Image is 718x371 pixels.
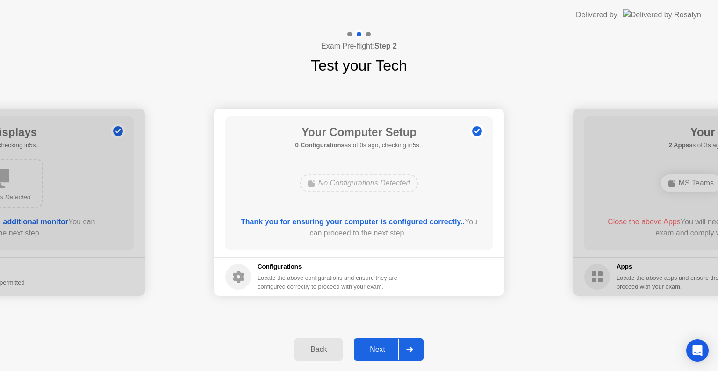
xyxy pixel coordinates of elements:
div: Delivered by [576,9,617,21]
b: Thank you for ensuring your computer is configured correctly.. [241,218,465,226]
h5: as of 0s ago, checking in5s.. [295,141,423,150]
div: Back [297,345,340,354]
b: Step 2 [374,42,397,50]
div: No Configurations Detected [300,174,419,192]
div: Open Intercom Messenger [686,339,709,362]
h5: Configurations [258,262,399,271]
h1: Test your Tech [311,54,407,77]
button: Back [294,338,343,361]
h1: Your Computer Setup [295,124,423,141]
div: Locate the above configurations and ensure they are configured correctly to proceed with your exam. [258,273,399,291]
img: Delivered by Rosalyn [623,9,701,20]
b: 0 Configurations [295,142,345,149]
div: You can proceed to the next step.. [239,216,480,239]
h4: Exam Pre-flight: [321,41,397,52]
div: Next [357,345,398,354]
button: Next [354,338,424,361]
